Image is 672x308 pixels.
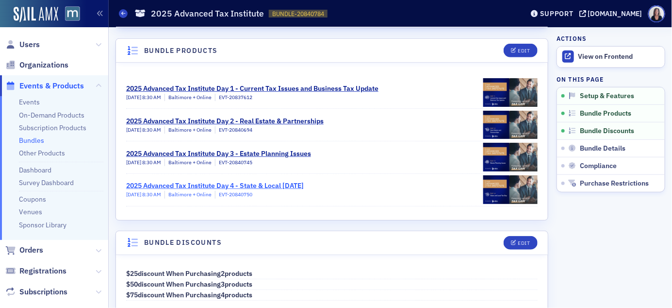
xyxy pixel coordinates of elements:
span: [DATE] [126,159,142,166]
button: Edit [504,236,537,250]
div: EVT-20840694 [215,126,252,134]
a: 2025 Advanced Tax Institute Day 3 - Estate Planning Issues[DATE] 8:30 AMBaltimore + OnlineEVT-208... [126,141,538,173]
a: Users [5,39,40,50]
div: Support [540,9,574,18]
span: Setup & Features [580,92,634,101]
div: 2025 Advanced Tax Institute Day 1 - Current Tax Issues and Business Tax Update [126,84,378,94]
span: [DATE] [126,94,142,101]
div: Baltimore + Online [164,191,212,199]
div: Baltimore + Online [164,126,212,134]
a: Venues [19,207,42,216]
a: Other Products [19,149,65,157]
a: Survey Dashboard [19,178,74,187]
span: Purchase Restrictions [580,179,649,188]
a: Bundles [19,136,44,145]
span: Orders [19,245,43,256]
div: EVT-20837612 [215,94,252,102]
a: On-Demand Products [19,111,84,120]
div: Edit [518,48,530,53]
div: EVT-20840750 [215,191,252,199]
span: Bundle Discounts [580,127,634,136]
a: 2025 Advanced Tax Institute Day 2 - Real Estate & Partnerships[DATE] 8:30 AMBaltimore + OnlineEVT... [126,109,538,141]
div: EVT-20840745 [215,159,252,167]
img: SailAMX [14,7,58,22]
span: Compliance [580,162,617,171]
span: Bundle Products [580,109,631,118]
a: View on Frontend [557,47,665,67]
span: Bundle Details [580,144,625,153]
span: [DATE] [126,126,142,133]
span: BUNDLE-20840784 [272,10,324,18]
button: Edit [504,44,537,57]
a: Registrations [5,266,66,276]
p: $ 50 discount when purchasing 3 products [126,279,538,290]
div: Edit [518,240,530,246]
a: Organizations [5,60,68,70]
h4: Bundle Products [144,46,218,56]
h4: On this page [557,75,665,84]
span: 8:30 AM [142,191,161,198]
p: $ 75 discount when purchasing 4 products [126,290,538,300]
a: Subscriptions [5,287,67,297]
a: Dashboard [19,166,51,174]
div: 2025 Advanced Tax Institute Day 3 - Estate Planning Issues [126,149,311,159]
span: 8:30 AM [142,159,161,166]
a: 2025 Advanced Tax Institute Day 1 - Current Tax Issues and Business Tax Update[DATE] 8:30 AMBalti... [126,76,538,108]
a: View Homepage [58,6,80,23]
div: [DOMAIN_NAME] [588,9,642,18]
button: [DOMAIN_NAME] [579,10,646,17]
div: View on Frontend [578,52,660,61]
span: Subscriptions [19,287,67,297]
div: 2025 Advanced Tax Institute Day 2 - Real Estate & Partnerships [126,116,324,126]
a: Sponsor Library [19,221,66,229]
div: Baltimore + Online [164,94,212,102]
a: Subscription Products [19,123,86,132]
h1: 2025 Advanced Tax Institute [151,8,264,19]
a: Coupons [19,195,46,204]
p: $ 25 discount when purchasing 2 products [126,269,538,279]
span: Profile [648,5,665,22]
img: SailAMX [65,6,80,21]
span: Registrations [19,266,66,276]
a: Events & Products [5,81,84,91]
a: Events [19,98,40,106]
a: Orders [5,245,43,256]
span: Users [19,39,40,50]
span: [DATE] [126,191,142,198]
span: 8:30 AM [142,94,161,101]
div: 2025 Advanced Tax Institute Day 4 - State & Local [DATE] [126,181,304,191]
div: Baltimore + Online [164,159,212,167]
a: 2025 Advanced Tax Institute Day 4 - State & Local [DATE][DATE] 8:30 AMBaltimore + OnlineEVT-20840750 [126,174,538,206]
span: Organizations [19,60,68,70]
h4: Bundle Discounts [144,238,222,248]
span: Events & Products [19,81,84,91]
h4: Actions [557,34,587,43]
span: 8:30 AM [142,126,161,133]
